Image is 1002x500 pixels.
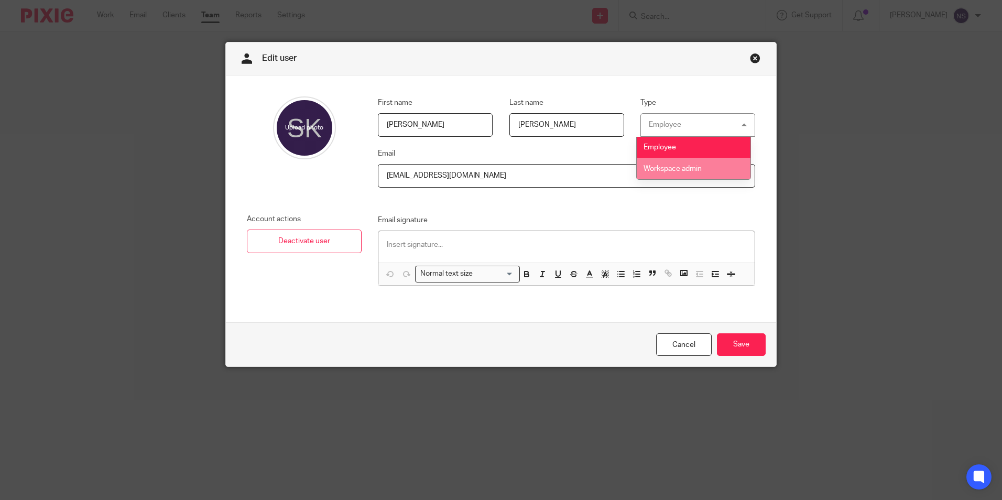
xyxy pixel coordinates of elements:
label: Last name [509,97,543,108]
span: Edit user [262,54,297,62]
label: First name [378,97,412,108]
p: Account actions [247,214,362,224]
span: Employee [644,144,676,151]
a: Cancel [656,333,712,356]
input: Search for option [476,268,514,279]
span: Workspace admin [644,165,702,172]
a: Deactivate user [247,230,362,253]
input: Save [717,333,766,356]
div: Employee [649,121,681,128]
div: Search for option [415,266,520,282]
label: Type [640,97,656,108]
label: Email signature [378,215,428,225]
span: Normal text size [418,268,475,279]
a: Close this dialog window [750,53,760,67]
label: Email [378,148,395,159]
